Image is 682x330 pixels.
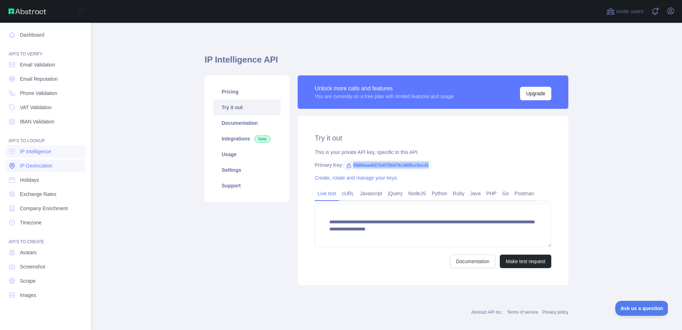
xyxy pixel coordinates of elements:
button: Invite users [605,6,645,17]
div: API'S TO LOOKUP [6,129,85,144]
a: Email Validation [6,58,85,71]
a: Pricing [213,84,281,100]
a: Privacy policy [542,310,568,315]
span: Timezone [20,219,42,226]
a: Holidays [6,174,85,186]
a: IBAN Validation [6,115,85,128]
span: IP Intelligence [20,148,51,155]
a: Company Enrichment [6,202,85,215]
a: Screenshot [6,260,85,273]
a: Avatars [6,246,85,259]
a: Javascript [357,188,385,199]
a: Usage [213,147,281,162]
iframe: Toggle Customer Support [615,301,668,316]
div: You are currently on a free plan with limited features and usage [315,93,454,100]
span: Images [20,292,36,299]
a: Documentation [450,255,496,268]
span: Avatars [20,249,37,256]
span: Scrape [20,277,36,284]
a: Integrations New [213,131,281,147]
a: VAT Validation [6,101,85,114]
a: Scrape [6,275,85,287]
span: IBAN Validation [20,118,54,125]
div: This is your private API key, specific to this API. [315,149,551,156]
a: Create, rotate and manage your keys [315,175,397,181]
a: Phone Validation [6,87,85,100]
span: Email Validation [20,61,55,68]
div: API'S TO CREATE [6,230,85,245]
span: Holidays [20,176,39,183]
a: Support [213,178,281,193]
a: Ruby [450,188,467,199]
a: Settings [213,162,281,178]
span: Exchange Rates [20,191,56,198]
a: Terms of service [507,310,538,315]
span: Email Reputation [20,75,58,82]
div: API'S TO VERIFY [6,43,85,57]
a: Timezone [6,216,85,229]
a: Images [6,289,85,302]
a: Try it out [213,100,281,115]
a: Java [467,188,484,199]
a: cURL [339,188,357,199]
a: IP Geolocation [6,159,85,172]
span: New [254,135,271,143]
button: Upgrade [520,87,551,100]
a: Documentation [213,115,281,131]
div: Unlock more calls and features [315,84,454,93]
span: Invite users [616,7,644,16]
span: Screenshot [20,263,45,270]
button: Make test request [500,255,551,268]
a: Go [499,188,512,199]
a: Exchange Rates [6,188,85,201]
span: Company Enrichment [20,205,68,212]
h1: IP Intelligence API [205,54,568,71]
span: IP Geolocation [20,162,53,169]
span: VAT Validation [20,104,52,111]
a: Postman [512,188,537,199]
a: NodeJS [405,188,429,199]
a: Python [429,188,450,199]
a: PHP [483,188,499,199]
a: IP Intelligence [6,145,85,158]
img: Abstract API [9,9,46,14]
span: 0566bea4027b4f79b979c3805cc5ec41 [343,160,432,171]
a: Email Reputation [6,73,85,85]
a: Dashboard [6,28,85,41]
a: Abstract API Inc. [471,310,503,315]
a: Live test [315,188,339,199]
h2: Try it out [315,133,551,143]
div: Primary Key: [315,161,551,169]
a: jQuery [385,188,405,199]
span: Phone Validation [20,90,57,97]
